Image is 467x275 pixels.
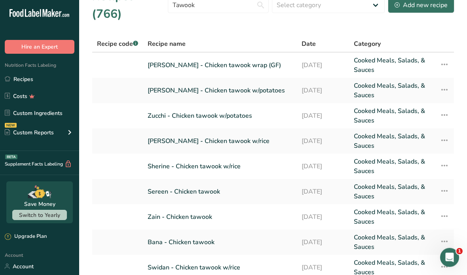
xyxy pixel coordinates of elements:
[302,40,316,49] span: Date
[148,40,186,49] span: Recipe name
[148,56,292,75] a: [PERSON_NAME] - Chicken tawook wrap (GF)
[148,233,292,252] a: Bana - Chicken tawook
[354,107,430,126] a: Cooked Meals, Salads, & Sauces
[354,208,430,227] a: Cooked Meals, Salads, & Sauces
[354,183,430,202] a: Cooked Meals, Salads, & Sauces
[302,208,344,227] a: [DATE]
[5,155,17,160] div: BETA
[354,56,430,75] a: Cooked Meals, Salads, & Sauces
[354,233,430,252] a: Cooked Meals, Salads, & Sauces
[148,81,292,100] a: [PERSON_NAME] - Chicken tawook w/potatoes
[456,248,463,254] span: 1
[97,40,138,49] span: Recipe code
[148,183,292,202] a: Sereen - Chicken tawook
[302,132,344,151] a: [DATE]
[354,157,430,176] a: Cooked Meals, Salads, & Sauces
[440,248,459,267] iframe: Intercom live chat
[354,132,430,151] a: Cooked Meals, Salads, & Sauces
[5,233,47,241] div: Upgrade Plan
[302,107,344,126] a: [DATE]
[148,132,292,151] a: [PERSON_NAME] - Chicken tawook w/rice
[5,123,17,128] div: NEW
[302,183,344,202] a: [DATE]
[5,129,54,137] div: Custom Reports
[148,208,292,227] a: Zain - Chicken tawook
[302,233,344,252] a: [DATE]
[12,210,67,220] button: Switch to Yearly
[354,40,381,49] span: Category
[395,1,448,10] div: Add new recipe
[5,40,74,54] button: Hire an Expert
[354,81,430,100] a: Cooked Meals, Salads, & Sauces
[24,200,55,209] div: Save Money
[148,157,292,176] a: Sherine - Chicken tawook w/rice
[148,107,292,126] a: Zucchi - Chicken tawook w/potatoes
[302,81,344,100] a: [DATE]
[302,157,344,176] a: [DATE]
[19,212,60,219] span: Switch to Yearly
[302,56,344,75] a: [DATE]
